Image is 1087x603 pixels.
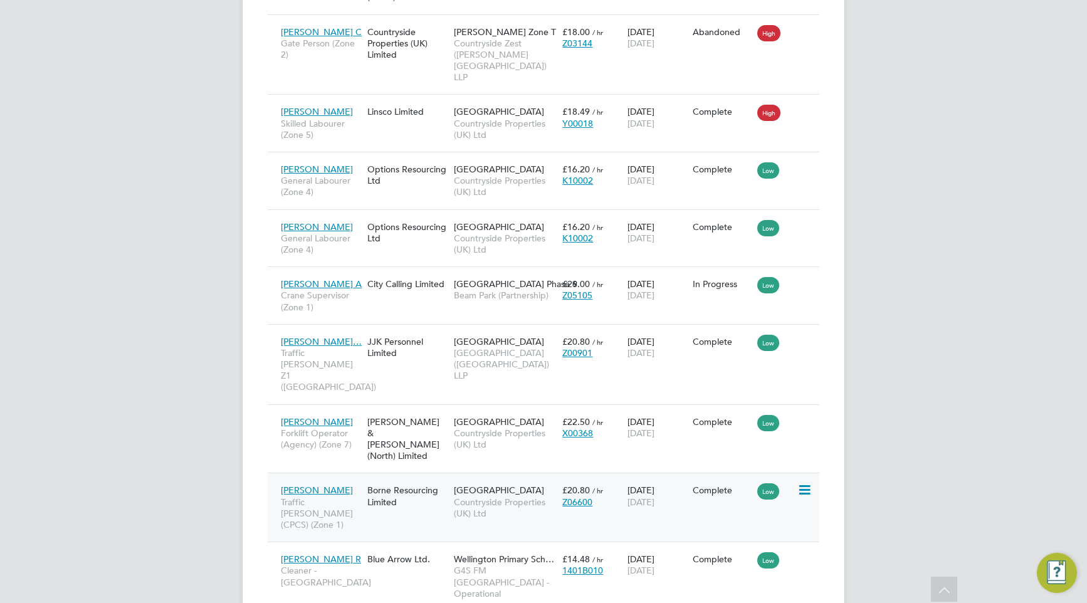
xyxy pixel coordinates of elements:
span: / hr [592,28,603,37]
span: [DATE] [628,347,654,359]
span: [PERSON_NAME] [281,221,353,233]
a: [PERSON_NAME]Forklift Operator (Agency) (Zone 7)[PERSON_NAME] & [PERSON_NAME] (North) Limited[GEO... [278,409,819,420]
div: [DATE] [624,272,690,307]
span: X00368 [562,427,593,439]
div: [DATE] [624,478,690,513]
span: Skilled Labourer (Zone 5) [281,118,361,140]
span: [GEOGRAPHIC_DATA] [454,164,544,175]
span: £18.49 [562,106,590,117]
span: [PERSON_NAME] Zone T [454,26,556,38]
span: £22.50 [562,416,590,427]
span: / hr [592,223,603,232]
span: Low [757,162,779,179]
div: [DATE] [624,410,690,445]
span: High [757,105,780,121]
span: Countryside Zest ([PERSON_NAME][GEOGRAPHIC_DATA]) LLP [454,38,556,83]
span: [GEOGRAPHIC_DATA] Phase 6 [454,278,577,290]
span: Low [757,335,779,351]
div: JJK Personnel Limited [364,330,451,365]
span: Countryside Properties (UK) Ltd [454,427,556,450]
span: / hr [592,417,603,427]
span: [PERSON_NAME] C [281,26,362,38]
span: [GEOGRAPHIC_DATA] [454,221,544,233]
span: Z06600 [562,496,592,508]
span: [PERSON_NAME] [281,164,353,175]
span: [DATE] [628,233,654,244]
span: Wellington Primary Sch… [454,553,554,565]
a: [PERSON_NAME]Skilled Labourer (Zone 5)Linsco Limited[GEOGRAPHIC_DATA]Countryside Properties (UK) ... [278,99,819,110]
span: £18.00 [562,26,590,38]
span: 1401B010 [562,565,603,576]
span: [PERSON_NAME] R [281,553,361,565]
span: / hr [592,280,603,289]
span: [GEOGRAPHIC_DATA] [454,106,544,117]
span: £20.80 [562,336,590,347]
span: Traffic [PERSON_NAME] (CPCS) (Zone 1) [281,496,361,531]
span: [DATE] [628,427,654,439]
div: [PERSON_NAME] & [PERSON_NAME] (North) Limited [364,410,451,468]
div: [DATE] [624,330,690,365]
div: Complete [693,553,752,565]
span: / hr [592,555,603,564]
div: Complete [693,416,752,427]
span: Beam Park (Partnership) [454,290,556,301]
div: [DATE] [624,215,690,250]
span: G4S FM [GEOGRAPHIC_DATA] - Operational [454,565,556,599]
div: [DATE] [624,157,690,192]
div: In Progress [693,278,752,290]
span: [DATE] [628,175,654,186]
span: £20.80 [562,485,590,496]
span: Z03144 [562,38,592,49]
span: [GEOGRAPHIC_DATA] ([GEOGRAPHIC_DATA]) LLP [454,347,556,382]
div: [DATE] [624,100,690,135]
a: [PERSON_NAME]…Traffic [PERSON_NAME] Z1 ([GEOGRAPHIC_DATA])JJK Personnel Limited[GEOGRAPHIC_DATA][... [278,329,819,340]
span: Countryside Properties (UK) Ltd [454,175,556,197]
span: £16.20 [562,164,590,175]
div: Options Resourcing Ltd [364,157,451,192]
span: / hr [592,486,603,495]
span: / hr [592,107,603,117]
a: [PERSON_NAME]General Labourer (Zone 4)Options Resourcing Ltd[GEOGRAPHIC_DATA]Countryside Properti... [278,157,819,167]
span: / hr [592,165,603,174]
a: [PERSON_NAME] RCleaner - [GEOGRAPHIC_DATA]Blue Arrow Ltd.Wellington Primary Sch…G4S FM [GEOGRAPHI... [278,547,819,557]
div: Options Resourcing Ltd [364,215,451,250]
span: General Labourer (Zone 4) [281,175,361,197]
span: Cleaner - [GEOGRAPHIC_DATA] [281,565,361,587]
a: [PERSON_NAME] CGate Person (Zone 2)Countryside Properties (UK) Limited[PERSON_NAME] Zone TCountry... [278,19,819,30]
span: Low [757,415,779,431]
span: Low [757,277,779,293]
div: [DATE] [624,547,690,582]
div: Complete [693,485,752,496]
span: High [757,25,780,41]
div: Complete [693,336,752,347]
span: Low [757,552,779,569]
div: Countryside Properties (UK) Limited [364,20,451,67]
span: [PERSON_NAME] [281,416,353,427]
span: / hr [592,337,603,347]
span: Gate Person (Zone 2) [281,38,361,60]
span: Forklift Operator (Agency) (Zone 7) [281,427,361,450]
span: [PERSON_NAME]… [281,336,362,347]
a: [PERSON_NAME] ACrane Supervisor (Zone 1)City Calling Limited[GEOGRAPHIC_DATA] Phase 6Beam Park (P... [278,271,819,282]
button: Engage Resource Center [1037,553,1077,593]
span: [DATE] [628,290,654,301]
span: Countryside Properties (UK) Ltd [454,496,556,519]
span: £16.20 [562,221,590,233]
span: Z05105 [562,290,592,301]
span: [DATE] [628,565,654,576]
span: [GEOGRAPHIC_DATA] [454,485,544,496]
span: Low [757,220,779,236]
span: [DATE] [628,496,654,508]
div: Complete [693,106,752,117]
span: General Labourer (Zone 4) [281,233,361,255]
span: Low [757,483,779,500]
a: [PERSON_NAME]General Labourer (Zone 4)Options Resourcing Ltd[GEOGRAPHIC_DATA]Countryside Properti... [278,214,819,225]
span: [GEOGRAPHIC_DATA] [454,416,544,427]
span: Z00901 [562,347,592,359]
span: [PERSON_NAME] [281,106,353,117]
span: [PERSON_NAME] [281,485,353,496]
span: £14.48 [562,553,590,565]
span: Countryside Properties (UK) Ltd [454,118,556,140]
a: [PERSON_NAME]Traffic [PERSON_NAME] (CPCS) (Zone 1)Borne Resourcing Limited[GEOGRAPHIC_DATA]Countr... [278,478,819,488]
span: K10002 [562,175,593,186]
